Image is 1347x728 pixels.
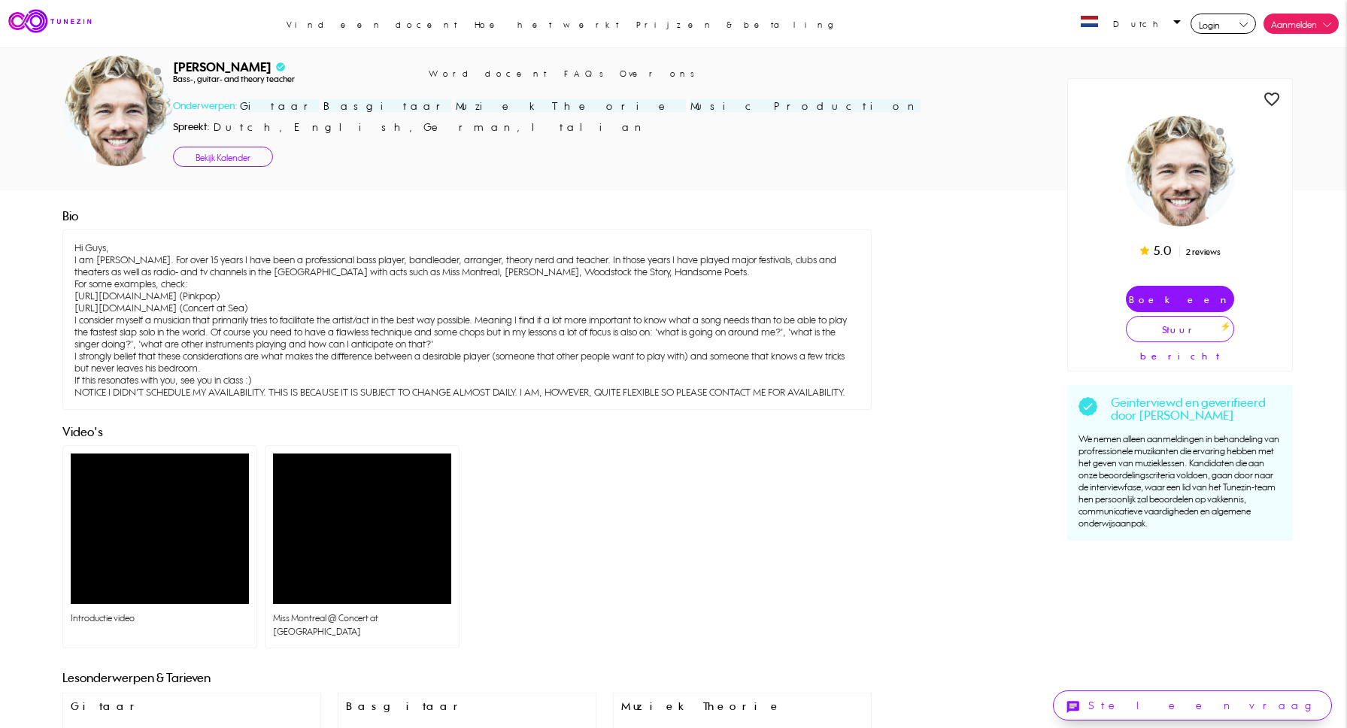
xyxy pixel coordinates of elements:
div: Gitaar [71,701,313,711]
a: chatStel een vraag [1053,690,1332,720]
img: 695df2f5-c87a-4d4e-9fd5-edbad4fe7aa7.png [62,56,173,166]
span: Basgitaar [323,99,451,112]
td: Stel een vraag [1088,691,1319,719]
span: 2 reviews [1186,247,1221,257]
a: Over ons [612,50,701,98]
div: Lesonderwerpen & Tarieven [62,671,872,685]
a: Prijzen & betaling [629,1,844,49]
td: Onderwerpen: [173,98,238,115]
a: Stuur bericht [1126,316,1234,342]
a: Word docent [421,50,554,98]
i: favorite_border [1263,90,1281,108]
img: verifiedtag.svg [1079,397,1097,416]
a: Vind een docent [279,1,465,49]
span: 5.0 [1154,243,1171,258]
img: downarrow.svg [1323,23,1331,27]
span: Dutch [1113,19,1168,29]
td: Spreekt: [173,122,210,132]
div: Muziek Theorie [621,701,863,711]
td: Geïnterviewd en geverifieerd door [PERSON_NAME] [1107,385,1286,422]
div: Miss Montreal @ Concert at [GEOGRAPHIC_DATA] [273,611,442,639]
a: Bekijk Kalender [173,147,273,167]
div: Bio [62,209,78,223]
span: Aanmelden [1271,19,1317,30]
a: Boek een proefles ⚡ [1126,286,1234,312]
span: Gitaar [240,99,319,112]
a: Hoe het werkt [467,1,626,49]
img: downarrowblack.svg [1239,23,1248,27]
a: Aanmelden [1264,14,1339,34]
div: Basgitaar [346,701,588,711]
span: | [1178,244,1182,258]
td: Dutch,English,German,Italian [214,122,648,132]
i: chat [1066,699,1081,716]
a: Login [1191,14,1256,34]
span: Music Production [690,99,921,112]
div: Video's [62,425,103,439]
img: 3cda-a57b-4017-b3ed-e8ddb3436970nl.jpg [1081,16,1098,27]
span: Muziek Theorie [456,99,686,112]
img: star.svg [1140,246,1149,255]
a: FAQs [557,50,610,98]
div: Hi Guys, I am [PERSON_NAME]. For over 15 years I have been a professional bass player, bandleader... [62,229,872,410]
div: Introductie video [71,611,240,625]
img: 695df2f5-c87a-4d4e-9fd5-edbad4fe7aa7.png [1125,116,1236,226]
span: Login [1199,20,1220,31]
td: We nemen alleen aanmeldingen in behandeling van profressionele muzikanten die ervaring hebben met... [1075,422,1285,541]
